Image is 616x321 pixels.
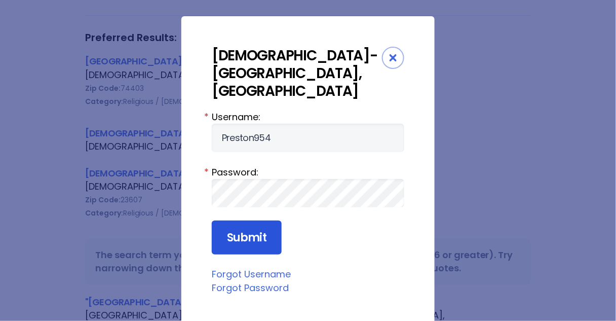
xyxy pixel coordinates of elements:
[382,47,404,69] div: Close
[212,110,404,124] label: Username:
[212,47,382,100] div: [DEMOGRAPHIC_DATA]-[GEOGRAPHIC_DATA], [GEOGRAPHIC_DATA]
[212,221,282,255] input: Submit
[212,268,291,280] a: Forgot Username
[212,165,404,179] label: Password:
[212,281,289,294] a: Forgot Password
